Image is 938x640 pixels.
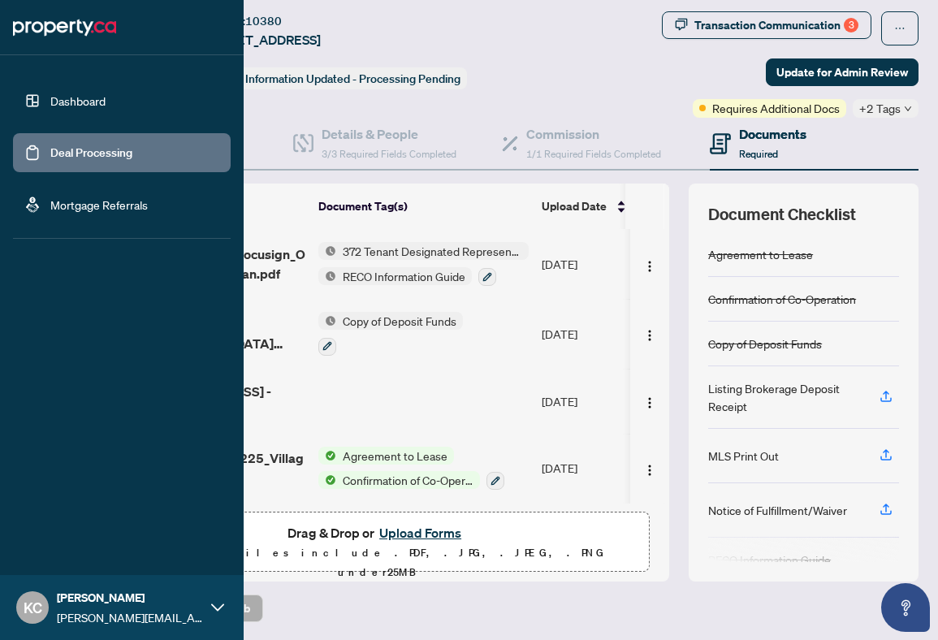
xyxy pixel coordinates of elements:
[57,589,203,607] span: [PERSON_NAME]
[318,447,504,491] button: Status IconAgreement to LeaseStatus IconConfirmation of Co-Operation
[245,71,460,86] span: Information Updated - Processing Pending
[318,242,529,286] button: Status Icon372 Tenant Designated Representation Agreement with Company Schedule AStatus IconRECO ...
[542,197,607,215] span: Upload Date
[643,464,656,477] img: Logo
[643,260,656,273] img: Logo
[322,148,456,160] span: 3/3 Required Fields Completed
[859,99,901,118] span: +2 Tags
[318,312,336,330] img: Status Icon
[637,388,663,414] button: Logo
[739,148,778,160] span: Required
[526,124,661,144] h4: Commission
[637,321,663,347] button: Logo
[201,67,467,89] div: Status:
[708,501,847,519] div: Notice of Fulfillment/Waiver
[535,434,646,504] td: [DATE]
[318,471,336,489] img: Status Icon
[322,124,456,144] h4: Details & People
[105,512,649,592] span: Drag & Drop orUpload FormsSupported files include .PDF, .JPG, .JPEG, .PNG under25MB
[13,15,116,41] img: logo
[526,148,661,160] span: 1/1 Required Fields Completed
[318,447,336,465] img: Status Icon
[318,242,336,260] img: Status Icon
[894,23,906,34] span: ellipsis
[637,455,663,481] button: Logo
[201,30,321,50] span: [STREET_ADDRESS]
[50,93,106,108] a: Dashboard
[766,58,919,86] button: Update for Admin Review
[708,203,856,226] span: Document Checklist
[844,18,858,32] div: 3
[336,312,463,330] span: Copy of Deposit Funds
[318,267,336,285] img: Status Icon
[643,329,656,342] img: Logo
[708,447,779,465] div: MLS Print Out
[694,12,858,38] div: Transaction Communication
[336,242,529,260] span: 372 Tenant Designated Representation Agreement with Company Schedule A
[535,369,646,434] td: [DATE]
[336,267,472,285] span: RECO Information Guide
[776,59,908,85] span: Update for Admin Review
[739,124,806,144] h4: Documents
[708,335,822,352] div: Copy of Deposit Funds
[535,229,646,299] td: [DATE]
[643,396,656,409] img: Logo
[708,290,856,308] div: Confirmation of Co-Operation
[881,583,930,632] button: Open asap
[287,522,466,543] span: Drag & Drop or
[245,14,282,28] span: 10380
[904,105,912,113] span: down
[115,543,639,582] p: Supported files include .PDF, .JPG, .JPEG, .PNG under 25 MB
[24,596,42,619] span: KC
[712,99,840,117] span: Requires Additional Docs
[535,184,646,229] th: Upload Date
[535,299,646,369] td: [DATE]
[662,11,871,39] button: Transaction Communication3
[336,471,480,489] span: Confirmation of Co-Operation
[336,447,454,465] span: Agreement to Lease
[637,251,663,277] button: Logo
[708,245,813,263] div: Agreement to Lease
[57,608,203,626] span: [PERSON_NAME][EMAIL_ADDRESS][DOMAIN_NAME]
[50,197,148,212] a: Mortgage Referrals
[318,312,463,356] button: Status IconCopy of Deposit Funds
[708,379,860,415] div: Listing Brokerage Deposit Receipt
[50,145,132,160] a: Deal Processing
[374,522,466,543] button: Upload Forms
[312,184,535,229] th: Document Tag(s)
